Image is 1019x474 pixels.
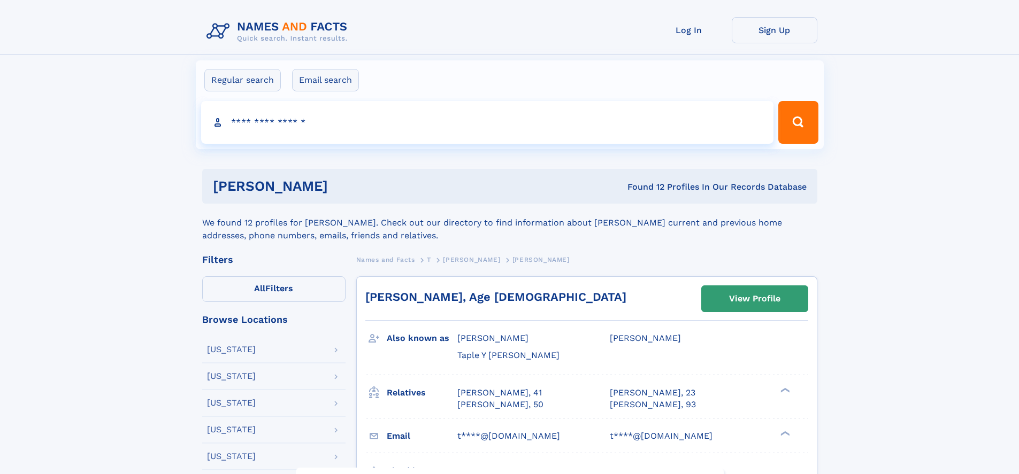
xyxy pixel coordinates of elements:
[427,253,431,266] a: T
[729,286,780,311] div: View Profile
[443,253,500,266] a: [PERSON_NAME]
[457,350,560,360] span: Taple Y [PERSON_NAME]
[202,276,346,302] label: Filters
[732,17,817,43] a: Sign Up
[778,101,818,144] button: Search Button
[202,255,346,265] div: Filters
[213,180,478,193] h1: [PERSON_NAME]
[201,101,774,144] input: search input
[207,452,256,461] div: [US_STATE]
[478,181,807,193] div: Found 12 Profiles In Our Records Database
[207,345,256,354] div: [US_STATE]
[610,333,681,343] span: [PERSON_NAME]
[387,384,457,402] h3: Relatives
[457,399,543,410] a: [PERSON_NAME], 50
[778,386,791,393] div: ❯
[457,387,542,399] a: [PERSON_NAME], 41
[254,283,265,293] span: All
[292,69,359,91] label: Email search
[202,204,817,242] div: We found 12 profiles for [PERSON_NAME]. Check out our directory to find information about [PERSON...
[457,333,528,343] span: [PERSON_NAME]
[202,17,356,46] img: Logo Names and Facts
[427,256,431,263] span: T
[207,425,256,434] div: [US_STATE]
[702,286,808,312] a: View Profile
[387,427,457,445] h3: Email
[204,69,281,91] label: Regular search
[365,290,626,304] a: [PERSON_NAME], Age [DEMOGRAPHIC_DATA]
[207,372,256,380] div: [US_STATE]
[646,17,732,43] a: Log In
[356,253,415,266] a: Names and Facts
[443,256,500,263] span: [PERSON_NAME]
[387,329,457,347] h3: Also known as
[610,399,696,410] a: [PERSON_NAME], 93
[202,315,346,324] div: Browse Locations
[610,387,695,399] a: [PERSON_NAME], 23
[207,399,256,407] div: [US_STATE]
[512,256,570,263] span: [PERSON_NAME]
[778,430,791,437] div: ❯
